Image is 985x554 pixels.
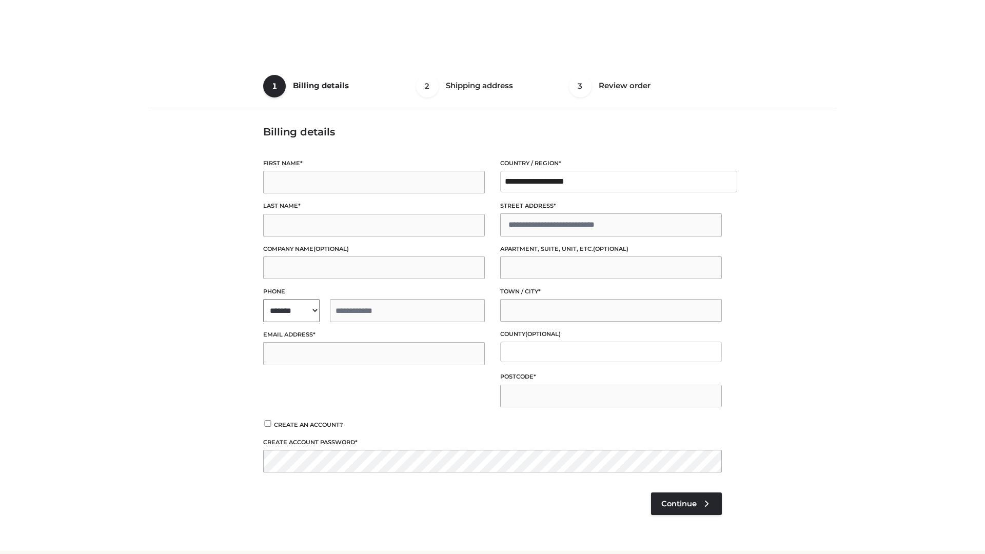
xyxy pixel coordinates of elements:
label: Phone [263,287,485,296]
span: 2 [416,75,439,97]
h3: Billing details [263,126,722,138]
label: First name [263,159,485,168]
span: (optional) [313,245,349,252]
span: (optional) [593,245,628,252]
label: Create account password [263,438,722,447]
label: Town / City [500,287,722,296]
label: Email address [263,330,485,340]
label: Last name [263,201,485,211]
span: Shipping address [446,81,513,90]
label: Apartment, suite, unit, etc. [500,244,722,254]
span: Billing details [293,81,349,90]
span: Review order [599,81,651,90]
label: County [500,329,722,339]
span: (optional) [525,330,561,338]
label: Company name [263,244,485,254]
span: Create an account? [274,421,343,428]
label: Country / Region [500,159,722,168]
label: Postcode [500,372,722,382]
input: Create an account? [263,420,272,427]
span: 3 [569,75,592,97]
span: 1 [263,75,286,97]
span: Continue [661,499,697,508]
a: Continue [651,492,722,515]
label: Street address [500,201,722,211]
